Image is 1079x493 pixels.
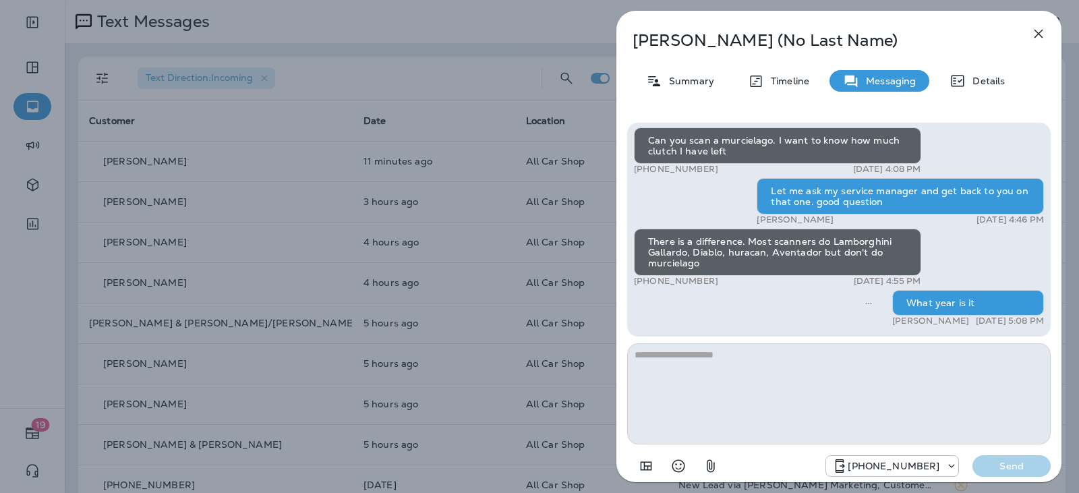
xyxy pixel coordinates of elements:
p: [PHONE_NUMBER] [634,164,718,175]
div: +1 (689) 265-4479 [826,458,958,474]
p: [DATE] 4:08 PM [853,164,921,175]
div: Can you scan a murcielago. I want to know how much clutch I have left [634,127,921,164]
p: [DATE] 4:55 PM [854,276,921,287]
button: Add in a premade template [633,453,660,480]
span: Sent [865,296,872,308]
p: Timeline [764,76,809,86]
p: [PERSON_NAME] [757,214,834,225]
div: There is a difference. Most scanners do Lamborghini Gallardo, Diablo, huracan, Aventador but don'... [634,229,921,276]
p: [DATE] 5:08 PM [976,316,1044,326]
div: Let me ask my service manager and get back to you on that one. good question [757,178,1044,214]
p: [PHONE_NUMBER] [848,461,939,471]
p: Summary [662,76,714,86]
p: Details [966,76,1005,86]
p: [PHONE_NUMBER] [634,276,718,287]
p: [PERSON_NAME] [892,316,969,326]
p: Messaging [859,76,916,86]
p: [PERSON_NAME] (No Last Name) [633,31,1001,50]
button: Select an emoji [665,453,692,480]
div: What year is it [892,290,1044,316]
p: [DATE] 4:46 PM [976,214,1044,225]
